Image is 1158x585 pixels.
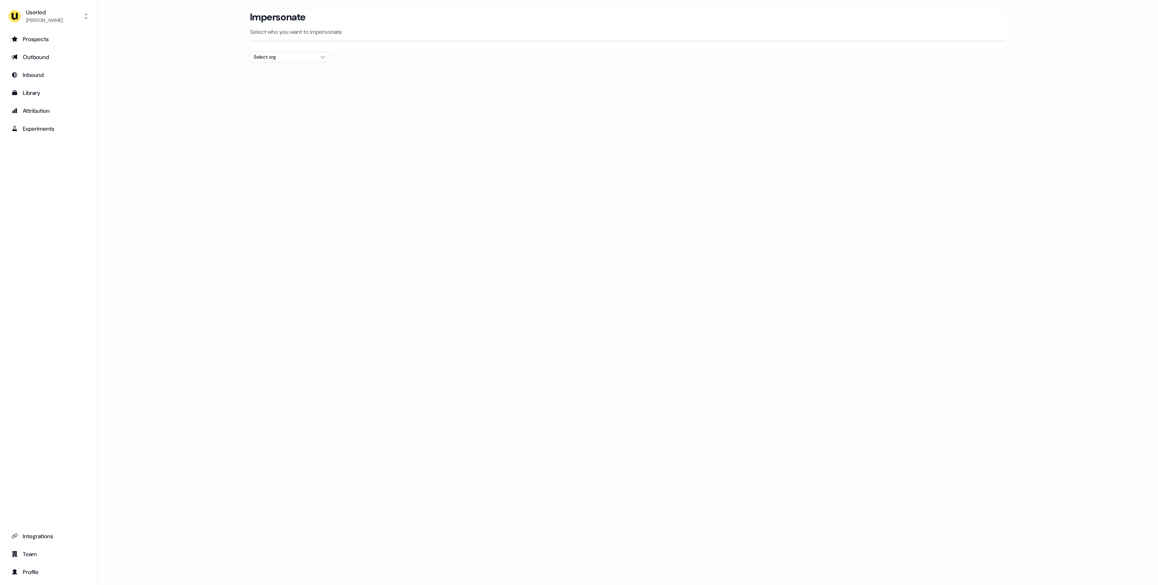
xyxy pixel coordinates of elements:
a: Go to Inbound [7,68,91,81]
div: Library [11,89,86,97]
a: Go to profile [7,565,91,578]
div: Select org [254,53,315,61]
a: Go to attribution [7,104,91,117]
a: Go to outbound experience [7,50,91,64]
div: Profile [11,568,86,576]
div: Prospects [11,35,86,43]
div: Userled [26,8,63,16]
a: Go to integrations [7,530,91,543]
div: Outbound [11,53,86,61]
a: Go to team [7,548,91,561]
div: [PERSON_NAME] [26,16,63,24]
p: Select who you want to impersonate [250,28,1006,36]
div: Team [11,550,86,558]
div: Inbound [11,71,86,79]
div: Integrations [11,532,86,540]
button: Select org [250,51,331,63]
a: Go to experiments [7,122,91,135]
div: Attribution [11,107,86,115]
a: Go to prospects [7,33,91,46]
button: Userled[PERSON_NAME] [7,7,91,26]
h3: Impersonate [250,11,306,23]
a: Go to templates [7,86,91,99]
div: Experiments [11,125,86,133]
